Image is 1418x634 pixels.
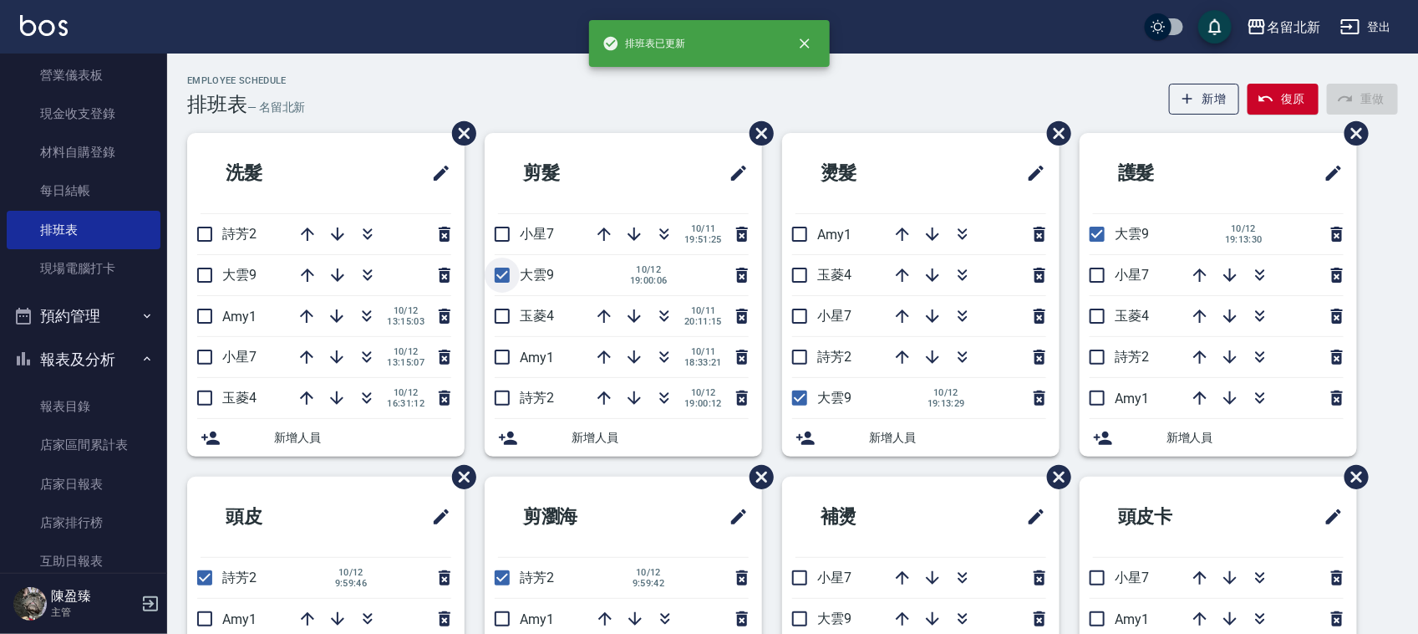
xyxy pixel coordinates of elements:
p: 主管 [51,605,136,620]
span: 詩芳2 [817,349,851,365]
h2: 洗髮 [201,143,354,203]
span: Amy1 [222,309,257,325]
span: 19:13:29 [928,398,965,409]
span: 大雲9 [817,390,851,406]
a: 現金收支登錄 [7,95,160,133]
button: 新增 [1169,84,1240,115]
span: 刪除班表 [1034,109,1074,158]
span: 16:31:12 [387,398,424,409]
span: 刪除班表 [1332,452,1371,502]
button: 預約管理 [7,294,160,338]
span: 刪除班表 [1332,109,1371,158]
span: 10/12 [630,264,668,275]
span: 19:13:30 [1225,234,1263,245]
div: 新增人員 [782,419,1060,457]
div: 新增人員 [187,419,465,457]
span: 詩芳2 [222,570,257,585]
button: save [1198,10,1232,43]
span: 刪除班表 [737,452,776,502]
span: 玉菱4 [520,308,554,324]
a: 報表目錄 [7,387,160,426]
span: 13:15:07 [387,357,424,368]
span: 小星7 [1115,570,1149,585]
span: 9:59:46 [333,578,369,589]
h5: 陳盈臻 [51,588,136,605]
button: 復原 [1248,84,1319,115]
a: 每日結帳 [7,171,160,210]
h2: 燙髮 [795,143,949,203]
span: 10/12 [630,567,667,578]
a: 營業儀表板 [7,56,160,95]
img: Logo [20,15,68,36]
span: 修改班表的標題 [719,153,749,193]
h2: 頭皮卡 [1093,487,1256,547]
span: 修改班表的標題 [421,153,451,193]
span: 玉菱4 [1115,308,1149,324]
span: 20:11:15 [684,316,722,327]
span: 修改班表的標題 [1314,497,1344,537]
a: 現場電腦打卡 [7,249,160,288]
span: 10/12 [1225,223,1263,234]
span: 玉菱4 [817,267,851,283]
span: 刪除班表 [440,452,479,502]
span: 新增人員 [572,429,749,447]
span: 大雲9 [817,611,851,626]
span: 大雲9 [1115,226,1149,242]
span: 新增人員 [274,429,451,447]
span: 大雲9 [520,267,554,283]
span: 小星7 [520,226,554,242]
span: 修改班表的標題 [719,497,749,537]
span: 10/12 [387,387,424,398]
span: Amy1 [222,611,257,627]
span: 小星7 [1115,267,1149,283]
img: Person [13,587,47,621]
span: 10/11 [684,346,722,357]
h2: 頭皮 [201,487,354,547]
span: 刪除班表 [737,109,776,158]
span: 10/12 [387,305,424,316]
h2: Employee Schedule [187,75,306,86]
span: 10/12 [387,346,424,357]
span: 10/12 [684,387,722,398]
span: 詩芳2 [520,570,554,585]
span: 10/11 [684,305,722,316]
span: 19:51:25 [684,234,722,245]
span: 刪除班表 [1034,452,1074,502]
h2: 補燙 [795,487,949,547]
span: 10/11 [684,223,722,234]
span: Amy1 [1115,391,1149,406]
span: 10/12 [333,567,369,578]
button: 名留北新 [1240,10,1327,44]
a: 材料自購登錄 [7,133,160,171]
span: 詩芳2 [222,226,257,242]
span: 玉菱4 [222,390,257,406]
span: 新增人員 [869,429,1046,447]
span: 小星7 [817,570,851,585]
a: 排班表 [7,211,160,249]
a: 店家日報表 [7,465,160,504]
h2: 剪髮 [498,143,652,203]
button: close [786,25,823,62]
a: 店家排行榜 [7,504,160,542]
span: 修改班表的標題 [421,497,451,537]
span: 18:33:21 [684,357,722,368]
span: 13:15:03 [387,316,424,327]
span: 19:00:06 [630,275,668,286]
h2: 剪瀏海 [498,487,661,547]
span: 小星7 [817,308,851,324]
span: 新增人員 [1166,429,1344,447]
h3: 排班表 [187,93,247,116]
span: 9:59:42 [630,578,667,589]
span: 19:00:12 [684,398,722,409]
span: 排班表已更新 [602,35,686,52]
h6: — 名留北新 [247,99,306,116]
span: 小星7 [222,349,257,365]
span: 刪除班表 [440,109,479,158]
span: 詩芳2 [520,390,554,406]
span: Amy1 [1115,611,1149,627]
h2: 護髮 [1093,143,1247,203]
span: Amy1 [520,611,554,627]
div: 新增人員 [1080,419,1357,457]
span: 修改班表的標題 [1016,153,1046,193]
div: 新增人員 [485,419,762,457]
